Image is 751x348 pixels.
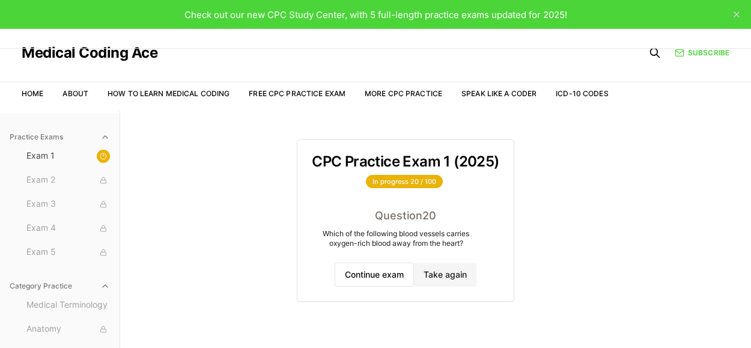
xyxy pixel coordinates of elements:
[312,207,499,224] div: Question 20
[414,263,476,287] button: Take again
[312,154,499,169] h3: CPC Practice Exam 1 (2025)
[461,89,537,98] a: Speak Like a Coder
[108,89,230,98] a: How to Learn Medical Coding
[26,174,110,187] span: Exam 2
[22,147,115,166] button: Exam 1
[22,89,43,98] a: Home
[5,127,115,147] button: Practice Exams
[249,89,345,98] a: Free CPC Practice Exam
[22,195,115,214] button: Exam 3
[22,171,115,190] button: Exam 2
[26,246,110,259] span: Exam 5
[22,243,115,262] button: Exam 5
[22,320,115,339] button: Anatomy
[26,198,110,211] span: Exam 3
[312,229,480,248] div: Which of the following blood vessels carries oxygen-rich blood away from the heart?
[184,9,567,20] span: Check out our new CPC Study Center, with 5 full-length practice exams updated for 2025!
[62,89,88,98] a: About
[366,175,443,188] div: In progress 20 / 100
[22,296,115,315] button: Medical Terminology
[22,46,157,60] a: Medical Coding Ace
[556,89,608,98] a: ICD-10 Codes
[365,89,442,98] a: More CPC Practice
[26,150,110,163] span: Exam 1
[26,323,110,336] span: Anatomy
[335,263,414,287] button: Continue exam
[26,222,110,235] span: Exam 4
[26,299,110,312] span: Medical Terminology
[675,47,729,58] a: Subscribe
[727,5,746,24] button: close
[22,219,115,238] button: Exam 4
[5,276,115,296] button: Category Practice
